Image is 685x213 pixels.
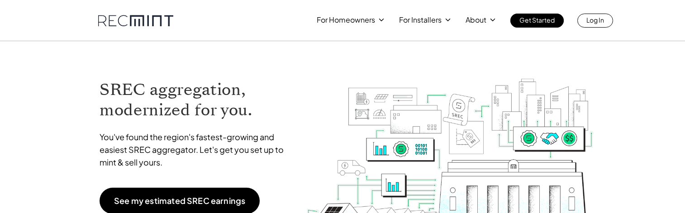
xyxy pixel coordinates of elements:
[510,14,564,28] a: Get Started
[100,131,292,169] p: You've found the region's fastest-growing and easiest SREC aggregator. Let's get you set up to mi...
[519,14,555,26] p: Get Started
[466,14,486,26] p: About
[114,197,245,205] p: See my estimated SREC earnings
[586,14,604,26] p: Log In
[100,80,292,120] h1: SREC aggregation, modernized for you.
[577,14,613,28] a: Log In
[317,14,375,26] p: For Homeowners
[399,14,442,26] p: For Installers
